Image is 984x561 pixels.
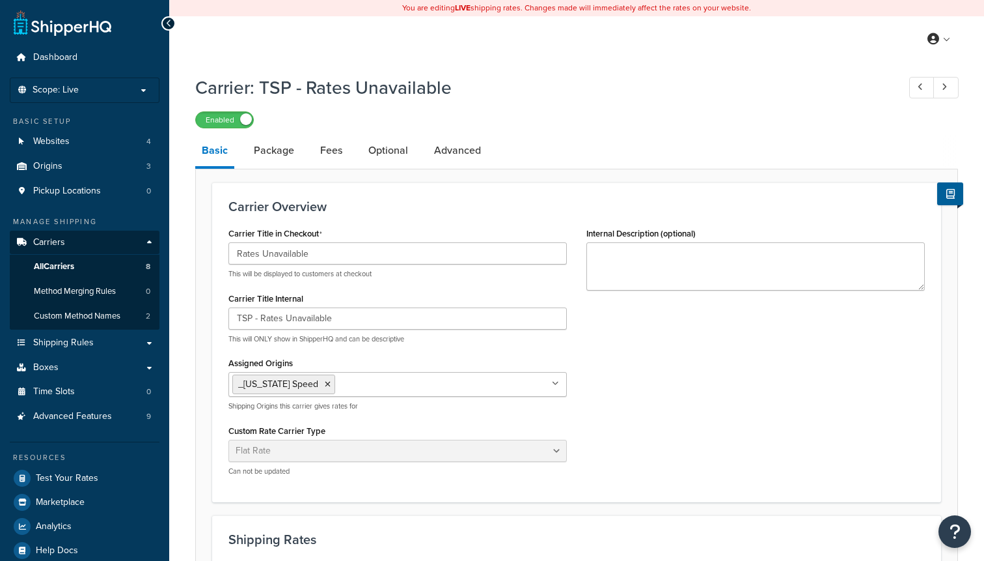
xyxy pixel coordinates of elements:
a: Dashboard [10,46,159,70]
span: 0 [146,186,151,197]
span: 0 [146,386,151,397]
span: Carriers [33,237,65,248]
li: Method Merging Rules [10,280,159,304]
a: Pickup Locations0 [10,179,159,203]
span: Analytics [36,521,72,532]
a: Time Slots0 [10,380,159,404]
a: Test Your Rates [10,467,159,490]
p: This will ONLY show in ShipperHQ and can be descriptive [228,334,567,344]
a: AllCarriers8 [10,255,159,279]
a: Websites4 [10,130,159,154]
a: Next Record [933,77,959,98]
a: Optional [362,135,415,166]
span: 4 [146,136,151,147]
span: Marketplace [36,497,85,508]
a: Method Merging Rules0 [10,280,159,304]
a: Package [247,135,301,166]
a: Advanced Features9 [10,405,159,429]
span: Boxes [33,362,59,373]
button: Show Help Docs [937,182,963,205]
a: Fees [314,135,349,166]
span: 3 [146,161,151,172]
label: Carrier Title Internal [228,294,303,304]
li: Custom Method Names [10,304,159,328]
li: Pickup Locations [10,179,159,203]
span: 2 [146,311,150,322]
span: Help Docs [36,545,78,556]
span: 0 [146,286,150,297]
a: Basic [195,135,234,169]
button: Open Resource Center [938,515,971,548]
span: Time Slots [33,386,75,397]
span: Custom Method Names [34,311,120,322]
span: _[US_STATE] Speed [238,377,318,391]
p: This will be displayed to customers at checkout [228,269,567,279]
li: Time Slots [10,380,159,404]
a: Advanced [428,135,487,166]
li: Websites [10,130,159,154]
label: Assigned Origins [228,358,293,368]
span: Pickup Locations [33,186,101,197]
a: Boxes [10,356,159,380]
a: Custom Method Names2 [10,304,159,328]
label: Carrier Title in Checkout [228,229,322,239]
a: Shipping Rules [10,331,159,355]
a: Carriers [10,231,159,255]
div: Basic Setup [10,116,159,127]
span: Origins [33,161,62,172]
p: Can not be updated [228,467,567,476]
label: Enabled [196,112,253,128]
span: Dashboard [33,52,77,63]
span: 9 [146,411,151,422]
label: Custom Rate Carrier Type [228,426,325,436]
span: Websites [33,136,70,147]
div: Resources [10,452,159,463]
span: Advanced Features [33,411,112,422]
a: Marketplace [10,491,159,514]
label: Internal Description (optional) [586,229,696,238]
li: Carriers [10,231,159,330]
span: All Carriers [34,261,74,272]
h3: Carrier Overview [228,199,925,214]
span: Method Merging Rules [34,286,116,297]
div: Manage Shipping [10,216,159,227]
span: Shipping Rules [33,338,94,349]
h3: Shipping Rates [228,532,925,547]
span: 8 [146,261,150,272]
h1: Carrier: TSP - Rates Unavailable [195,75,885,100]
a: Previous Record [909,77,935,98]
a: Analytics [10,515,159,538]
span: Test Your Rates [36,473,98,484]
li: Advanced Features [10,405,159,429]
a: Origins3 [10,154,159,179]
p: Shipping Origins this carrier gives rates for [228,401,567,411]
span: Scope: Live [33,85,79,96]
li: Origins [10,154,159,179]
b: LIVE [455,2,471,14]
